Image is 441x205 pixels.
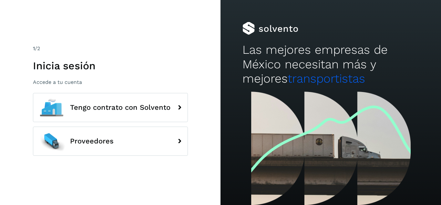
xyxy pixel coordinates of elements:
[33,45,188,52] div: /2
[70,137,114,145] span: Proveedores
[33,45,35,51] span: 1
[33,127,188,156] button: Proveedores
[288,72,365,85] span: transportistas
[242,43,419,86] h2: Las mejores empresas de México necesitan más y mejores
[33,79,188,85] p: Accede a tu cuenta
[70,104,170,111] span: Tengo contrato con Solvento
[33,93,188,122] button: Tengo contrato con Solvento
[33,60,188,72] h1: Inicia sesión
